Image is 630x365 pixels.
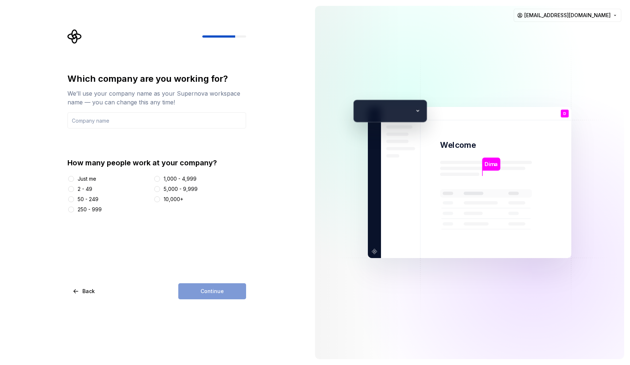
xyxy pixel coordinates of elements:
div: 1,000 - 4,999 [164,175,197,182]
div: 10,000+ [164,196,183,203]
input: Company name [67,112,246,128]
span: Back [82,288,95,295]
div: How many people work at your company? [67,158,246,168]
div: We’ll use your company name as your Supernova workspace name — you can change this any time! [67,89,246,107]
div: Which company are you working for? [67,73,246,85]
p: D [563,112,566,116]
p: Dima [485,160,498,168]
button: [EMAIL_ADDRESS][DOMAIN_NAME] [514,9,621,22]
p: Welcome [440,140,476,150]
div: 50 - 249 [78,196,98,203]
div: 2 - 49 [78,185,92,193]
div: 250 - 999 [78,206,102,213]
button: Back [67,283,101,299]
div: 5,000 - 9,999 [164,185,198,193]
div: Just me [78,175,96,182]
span: [EMAIL_ADDRESS][DOMAIN_NAME] [524,12,611,19]
svg: Supernova Logo [67,29,82,44]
